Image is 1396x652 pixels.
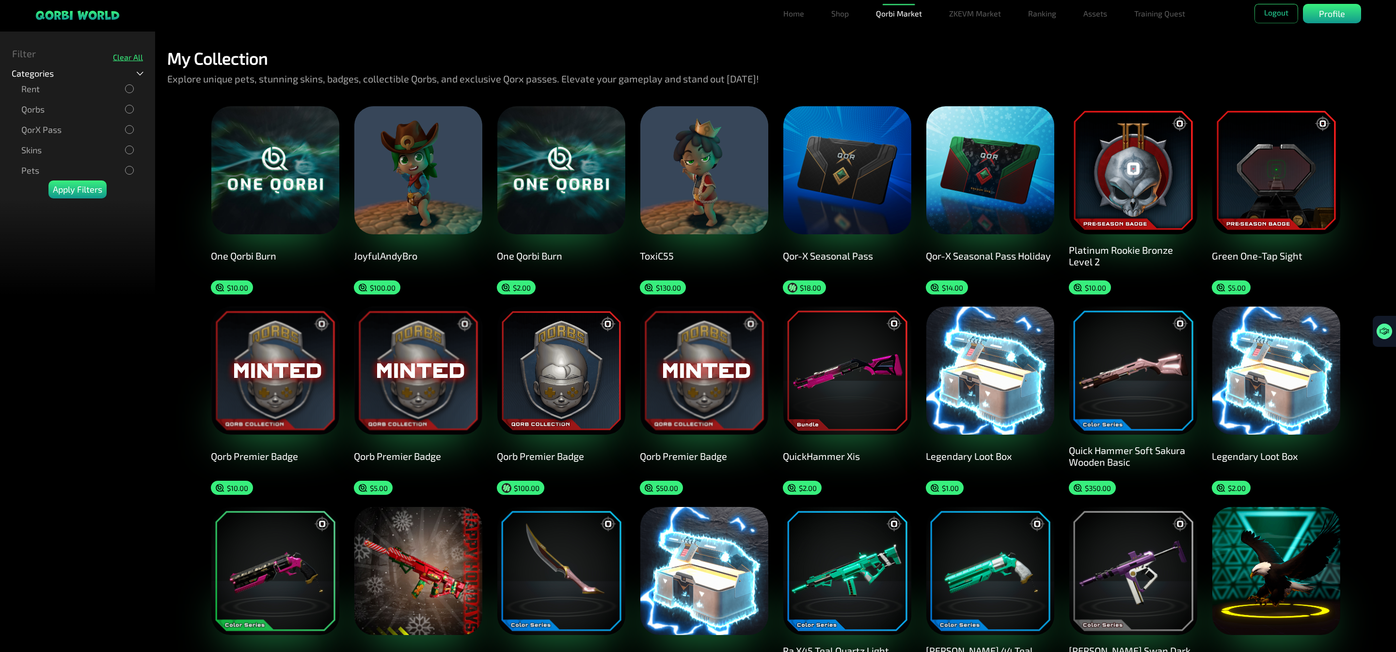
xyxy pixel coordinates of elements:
[783,450,911,462] div: QuickHammer Xis
[1085,283,1106,292] p: $ 10.00
[640,106,768,234] img: ToxiC55
[1212,106,1340,234] img: Green One-Tap Sight
[1085,484,1111,492] p: $ 350.00
[21,125,62,135] p: QorX Pass
[354,307,482,435] img: Qorb Premier Badge
[1130,4,1189,23] a: Training Quest
[167,49,268,68] p: My Collection
[1212,450,1340,462] div: Legendary Loot Box
[227,484,248,492] p: $ 10.00
[783,307,911,435] img: QuickHammer Xis
[497,507,625,635] img: Soft Sakura Wooden Basic
[1069,507,1197,635] img: Eva Eldritch Swan Dark Basic
[1069,444,1197,468] div: Quick Hammer Soft Sakura Wooden Basic
[21,104,45,114] p: Qorbs
[942,283,963,292] p: $ 14.00
[1069,106,1197,234] img: Platinum Rookie Bronze Level 2
[354,507,482,635] img: Ra-X45 Holiday 2024
[800,283,821,292] p: $ 18.00
[211,507,339,635] img: Ashen Camellia Dark Camo
[497,307,625,435] img: Qorb Premier Badge
[497,250,625,261] div: One Qorbi Burn
[497,450,625,462] div: Qorb Premier Badge
[872,4,926,23] a: Qorbi Market
[942,484,959,492] p: $ 1.00
[1024,4,1060,23] a: Ranking
[513,283,531,292] p: $ 2.00
[640,450,768,462] div: Qorb Premier Badge
[1212,507,1340,635] img: Eagle
[354,106,482,234] img: JoyfulAndyBro
[1254,4,1298,23] button: Logout
[1079,4,1111,23] a: Assets
[926,307,1054,435] img: Legendary Loot Box
[1319,7,1345,20] p: Profile
[827,4,853,23] a: Shop
[211,450,339,462] div: Qorb Premier Badge
[640,507,768,635] img: Legendary Loot Box
[926,507,1054,635] img: Clint 44 Teal Quartz Light Basic
[354,450,482,462] div: Qorb Premier Badge
[227,283,248,292] p: $ 10.00
[21,84,40,94] p: Rent
[799,484,817,492] p: $ 2.00
[783,106,911,234] img: Qor-X Seasonal Pass
[926,106,1054,234] img: Qor-X Seasonal Pass Holiday
[370,484,388,492] p: $ 5.00
[783,250,911,261] div: Qor-X Seasonal Pass
[167,68,759,89] p: Explore unique pets, stunning skins, badges, collectible Qorbs, and exclusive Qorx passes. Elevat...
[1212,307,1340,435] img: Legendary Loot Box
[783,507,911,635] img: Ra X45 Teal Quartz Light Basic
[354,250,482,261] div: JoyfulAndyBro
[113,52,143,62] div: Clear All
[211,307,339,435] img: Qorb Premier Badge
[21,165,39,176] p: Pets
[926,250,1054,261] div: Qor-X Seasonal Pass Holiday
[21,145,42,155] p: Skins
[53,183,102,196] p: Apply Filters
[1069,244,1197,267] div: Platinum Rookie Bronze Level 2
[35,10,120,21] img: sticky brand-logo
[656,283,681,292] p: $ 130.00
[1069,307,1197,435] img: Quick Hammer Soft Sakura Wooden Basic
[1228,484,1246,492] p: $ 2.00
[1212,250,1340,261] div: Green One-Tap Sight
[1228,283,1246,292] p: $ 5.00
[211,106,339,234] img: One Qorbi Burn
[656,484,678,492] p: $ 50.00
[211,250,339,261] div: One Qorbi Burn
[640,307,768,435] img: Qorb Premier Badge
[12,46,36,61] p: Filter
[514,484,539,492] p: $ 100.00
[926,450,1054,462] div: Legendary Loot Box
[640,250,768,261] div: ToxiC55
[497,106,625,234] img: One Qorbi Burn
[12,68,54,79] p: Categories
[370,283,396,292] p: $ 100.00
[779,4,808,23] a: Home
[945,4,1005,23] a: ZKEVM Market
